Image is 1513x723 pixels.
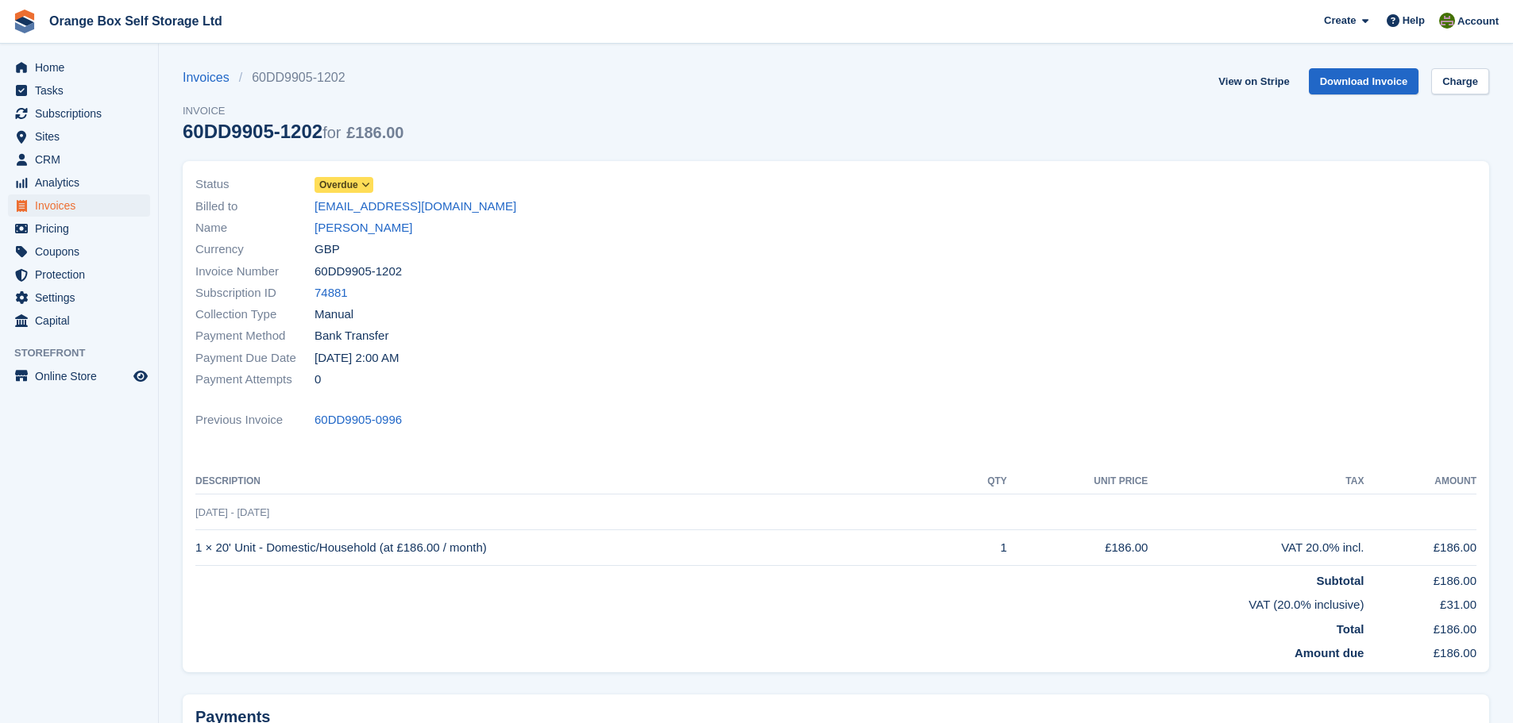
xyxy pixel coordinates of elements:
[35,171,130,194] span: Analytics
[1148,469,1364,494] th: Tax
[35,194,130,217] span: Invoices
[35,217,130,240] span: Pricing
[35,310,130,332] span: Capital
[8,263,150,286] a: menu
[131,367,150,386] a: Preview store
[315,371,321,389] span: 0
[1439,13,1455,29] img: Pippa White
[195,590,1364,614] td: VAT (20.0% inclusive)
[35,125,130,148] span: Sites
[8,102,150,125] a: menu
[1457,13,1499,29] span: Account
[1364,638,1476,663] td: £186.00
[195,240,315,259] span: Currency
[14,345,158,361] span: Storefront
[13,10,37,33] img: stora-icon-8386f47178a22dfd0bd8f6a31ec36ba5ce8667c1dd55bd0f319d3a0aa187defe.svg
[35,263,130,286] span: Protection
[195,175,315,194] span: Status
[346,124,403,141] span: £186.00
[8,240,150,263] a: menu
[35,56,130,79] span: Home
[8,287,150,309] a: menu
[43,8,229,34] a: Orange Box Self Storage Ltd
[1007,469,1148,494] th: Unit Price
[195,371,315,389] span: Payment Attempts
[8,365,150,387] a: menu
[35,240,130,263] span: Coupons
[8,217,150,240] a: menu
[8,148,150,171] a: menu
[8,171,150,194] a: menu
[183,103,403,119] span: Invoice
[315,284,348,302] a: 74881
[315,411,402,429] a: 60DD9905-0996
[195,349,315,367] span: Payment Due Date
[35,102,130,125] span: Subscriptions
[955,530,1006,566] td: 1
[195,306,315,324] span: Collection Type
[315,306,353,324] span: Manual
[195,506,269,518] span: [DATE] - [DATE]
[1212,68,1295,94] a: View on Stripe
[315,263,402,281] span: 60DD9905-1202
[195,198,315,216] span: Billed to
[8,79,150,102] a: menu
[315,349,399,367] time: 2025-09-02 01:00:00 UTC
[195,411,315,429] span: Previous Invoice
[1316,574,1364,587] strong: Subtotal
[315,175,373,194] a: Overdue
[1337,622,1364,636] strong: Total
[195,284,315,302] span: Subscription ID
[195,469,955,494] th: Description
[1403,13,1425,29] span: Help
[1007,530,1148,566] td: £186.00
[8,56,150,79] a: menu
[1364,614,1476,639] td: £186.00
[8,194,150,217] a: menu
[195,530,955,566] td: 1 × 20' Unit - Domestic/Household (at £186.00 / month)
[1431,68,1489,94] a: Charge
[315,219,412,237] a: [PERSON_NAME]
[183,121,403,142] div: 60DD9905-1202
[315,198,516,216] a: [EMAIL_ADDRESS][DOMAIN_NAME]
[35,79,130,102] span: Tasks
[183,68,239,87] a: Invoices
[35,365,130,387] span: Online Store
[195,263,315,281] span: Invoice Number
[1364,565,1476,590] td: £186.00
[35,148,130,171] span: CRM
[1295,646,1364,660] strong: Amount due
[315,240,340,259] span: GBP
[8,310,150,332] a: menu
[1324,13,1356,29] span: Create
[1364,590,1476,614] td: £31.00
[322,124,341,141] span: for
[35,287,130,309] span: Settings
[1364,530,1476,566] td: £186.00
[315,327,388,345] span: Bank Transfer
[195,327,315,345] span: Payment Method
[195,219,315,237] span: Name
[8,125,150,148] a: menu
[955,469,1006,494] th: QTY
[1309,68,1419,94] a: Download Invoice
[183,68,403,87] nav: breadcrumbs
[1364,469,1476,494] th: Amount
[319,178,358,192] span: Overdue
[1148,539,1364,557] div: VAT 20.0% incl.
